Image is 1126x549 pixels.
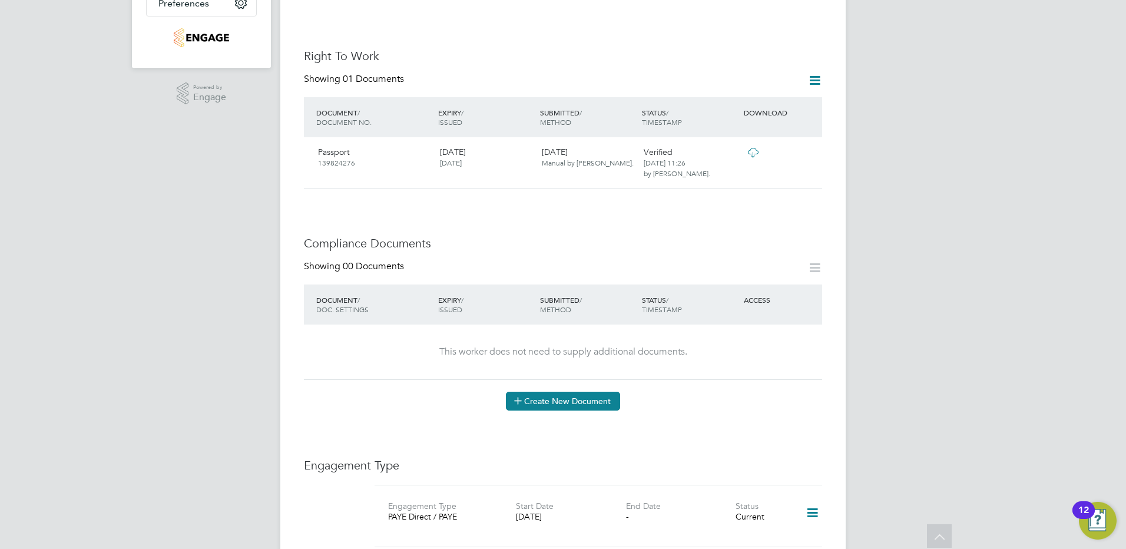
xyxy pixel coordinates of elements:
div: Showing [304,260,406,273]
span: 00 Documents [343,260,404,272]
span: / [666,108,668,117]
div: STATUS [639,102,741,133]
span: DOCUMENT NO. [316,117,372,127]
div: EXPIRY [435,102,537,133]
img: e-personnel-logo-retina.png [174,28,228,47]
div: DOCUMENT [313,102,435,133]
div: Passport [313,142,435,173]
span: Engage [193,92,226,102]
span: METHOD [540,305,571,314]
div: STATUS [639,289,741,320]
div: Showing [304,73,406,85]
div: PAYE Direct / PAYE [388,511,498,522]
span: Powered by [193,82,226,92]
label: Status [736,501,759,511]
div: DOWNLOAD [741,102,822,123]
div: This worker does not need to supply additional documents. [316,346,810,358]
div: SUBMITTED [537,289,639,320]
h3: Compliance Documents [304,236,822,251]
h3: Right To Work [304,48,822,64]
div: Current [736,511,790,522]
span: / [666,295,668,305]
span: [DATE] 11:26 [644,158,685,167]
h3: Engagement Type [304,458,822,473]
span: METHOD [540,117,571,127]
div: ACCESS [741,289,822,310]
button: Create New Document [506,392,620,411]
div: 12 [1078,510,1089,525]
span: 01 Documents [343,73,404,85]
div: SUBMITTED [537,102,639,133]
span: / [357,295,360,305]
a: Powered byEngage [177,82,227,105]
div: [DATE] [537,142,639,173]
span: / [461,108,463,117]
span: TIMESTAMP [642,117,682,127]
span: Verified [644,147,673,157]
button: Open Resource Center, 12 new notifications [1079,502,1117,540]
span: / [579,295,582,305]
span: 139824276 [318,158,355,167]
span: TIMESTAMP [642,305,682,314]
span: ISSUED [438,117,462,127]
span: by [PERSON_NAME]. [644,168,710,178]
div: - [626,511,736,522]
span: [DATE] [440,158,462,167]
label: End Date [626,501,661,511]
label: Engagement Type [388,501,456,511]
div: EXPIRY [435,289,537,320]
span: DOC. SETTINGS [316,305,369,314]
a: Go to home page [146,28,257,47]
span: / [357,108,360,117]
span: ISSUED [438,305,462,314]
label: Start Date [516,501,554,511]
div: [DATE] [435,142,537,173]
div: [DATE] [516,511,625,522]
span: / [461,295,463,305]
span: / [579,108,582,117]
div: DOCUMENT [313,289,435,320]
span: Manual by [PERSON_NAME]. [542,158,634,167]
